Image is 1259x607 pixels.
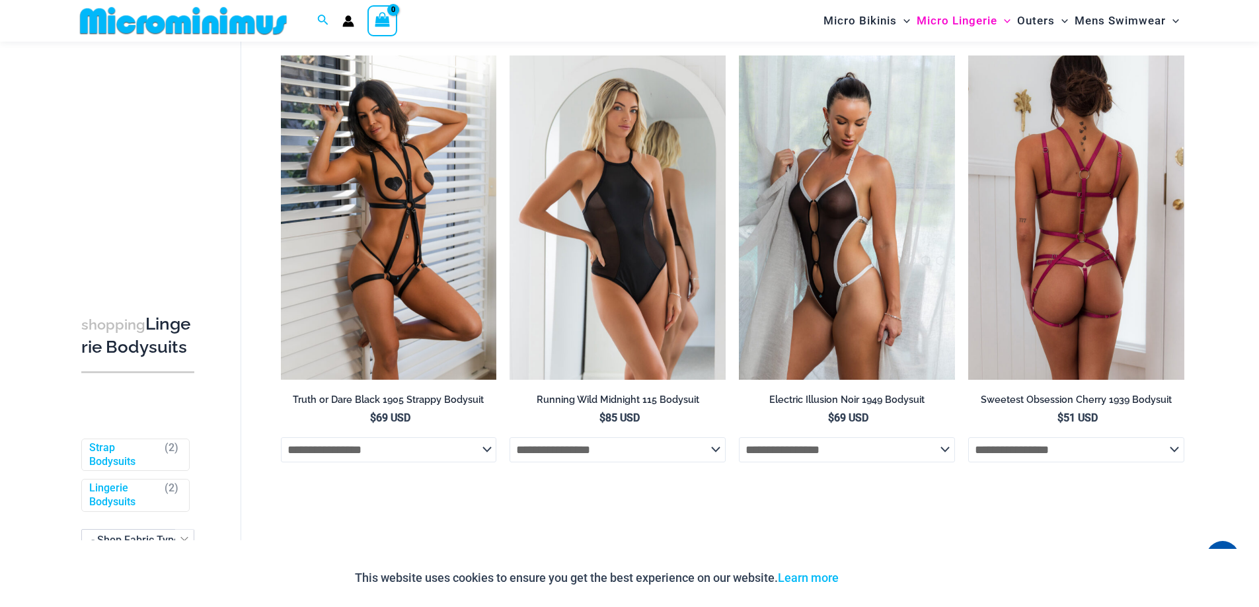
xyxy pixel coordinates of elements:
span: $ [599,411,605,424]
a: Learn more [778,571,839,585]
a: Sweetest Obsession Cherry 1129 Bra 6119 Bottom 1939 Bodysuit 09Sweetest Obsession Cherry 1129 Bra... [968,55,1184,379]
img: Sweetest Obsession Cherry 1129 Bra 6119 Bottom 1939 Bodysuit 10 [968,55,1184,379]
a: Truth or Dare Black 1905 Bodysuit 611 Micro 07Truth or Dare Black 1905 Bodysuit 611 Micro 05Truth... [281,55,497,379]
span: - Shop Fabric Type [82,530,194,550]
a: Mens SwimwearMenu ToggleMenu Toggle [1071,4,1182,38]
a: Account icon link [342,15,354,27]
a: Strap Bodysuits [89,441,159,469]
span: Mens Swimwear [1075,4,1166,38]
a: Running Wild Midnight 115 Bodysuit [510,394,726,411]
h2: Truth or Dare Black 1905 Strappy Bodysuit [281,394,497,406]
a: Search icon link [317,13,329,29]
a: Micro LingerieMenu ToggleMenu Toggle [913,4,1014,38]
a: Sweetest Obsession Cherry 1939 Bodysuit [968,394,1184,411]
h2: Electric Illusion Noir 1949 Bodysuit [739,394,955,406]
img: Truth or Dare Black 1905 Bodysuit 611 Micro 07 [281,55,497,379]
bdi: 85 USD [599,411,640,424]
img: Running Wild Midnight 115 Bodysuit 02 [510,55,726,379]
a: Lingerie Bodysuits [89,482,159,509]
bdi: 51 USD [1057,411,1098,424]
a: Running Wild Midnight 115 Bodysuit 02Running Wild Midnight 115 Bodysuit 12Running Wild Midnight 1... [510,55,726,379]
span: Menu Toggle [1166,4,1179,38]
span: Menu Toggle [897,4,910,38]
a: OutersMenu ToggleMenu Toggle [1014,4,1071,38]
span: - Shop Fabric Type [81,529,194,551]
img: Electric Illusion Noir 1949 Bodysuit 03 [739,55,955,379]
span: 2 [169,441,174,454]
a: Truth or Dare Black 1905 Strappy Bodysuit [281,394,497,411]
p: This website uses cookies to ensure you get the best experience on our website. [355,568,839,588]
a: Electric Illusion Noir 1949 Bodysuit 03Electric Illusion Noir 1949 Bodysuit 04Electric Illusion N... [739,55,955,379]
span: 2 [169,482,174,494]
img: MM SHOP LOGO FLAT [75,6,292,36]
bdi: 69 USD [370,411,410,424]
nav: Site Navigation [818,2,1185,40]
span: ( ) [165,482,178,509]
span: $ [1057,411,1063,424]
bdi: 69 USD [828,411,868,424]
span: - Shop Fabric Type [91,534,180,546]
span: Outers [1017,4,1055,38]
span: Micro Lingerie [917,4,997,38]
h2: Running Wild Midnight 115 Bodysuit [510,394,726,406]
h2: Sweetest Obsession Cherry 1939 Bodysuit [968,394,1184,406]
span: shopping [81,316,145,333]
a: View Shopping Cart, empty [367,5,398,36]
span: Menu Toggle [1055,4,1068,38]
a: Electric Illusion Noir 1949 Bodysuit [739,394,955,411]
button: Accept [849,562,905,594]
span: $ [828,411,834,424]
h3: Lingerie Bodysuits [81,313,194,359]
span: Menu Toggle [997,4,1011,38]
span: ( ) [165,441,178,469]
iframe: TrustedSite Certified [81,8,200,272]
span: Micro Bikinis [823,4,897,38]
span: $ [370,411,376,424]
a: Micro BikinisMenu ToggleMenu Toggle [820,4,913,38]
